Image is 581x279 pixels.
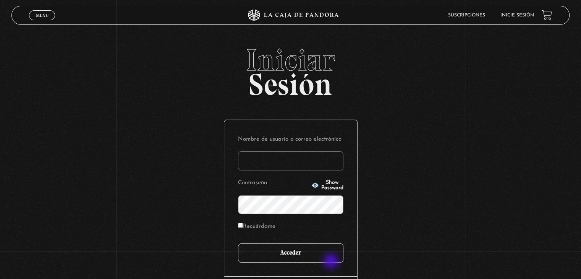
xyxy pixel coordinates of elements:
label: Nombre de usuario o correo electrónico [238,134,343,146]
a: View your shopping cart [542,10,552,20]
button: Show Password [311,180,343,191]
a: Inicie sesión [500,13,534,18]
span: Cerrar [33,19,51,24]
h2: Sesión [11,45,569,94]
span: Iniciar [11,45,569,75]
span: Show Password [321,180,343,191]
a: Suscripciones [448,13,485,18]
span: Menu [36,13,49,18]
input: Recuérdame [238,223,243,228]
input: Acceder [238,243,343,263]
label: Recuérdame [238,221,275,233]
label: Contraseña [238,177,309,189]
